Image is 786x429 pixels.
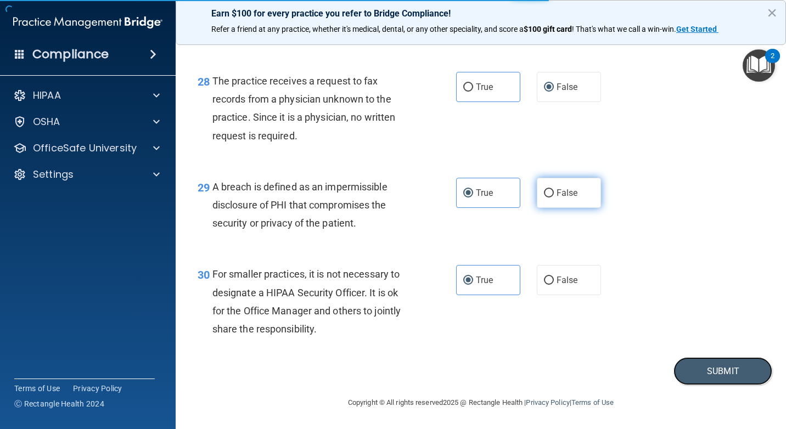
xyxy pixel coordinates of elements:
p: Earn $100 for every practice you refer to Bridge Compliance! [211,8,750,19]
a: Privacy Policy [526,398,569,407]
div: Copyright © All rights reserved 2025 @ Rectangle Health | | [280,385,681,420]
a: Get Started [676,25,718,33]
strong: Get Started [676,25,717,33]
span: 28 [198,75,210,88]
p: OSHA [33,115,60,128]
span: 30 [198,268,210,281]
a: OSHA [13,115,160,128]
span: True [476,188,493,198]
span: Ⓒ Rectangle Health 2024 [14,398,104,409]
img: PMB logo [13,12,162,33]
p: HIPAA [33,89,61,102]
strong: $100 gift card [524,25,572,33]
button: Open Resource Center, 2 new notifications [743,49,775,82]
span: True [476,82,493,92]
span: True [476,275,493,285]
input: True [463,83,473,92]
span: False [557,275,578,285]
a: Terms of Use [14,383,60,394]
span: For smaller practices, it is not necessary to designate a HIPAA Security Officer. It is ok for th... [212,268,401,335]
input: False [544,83,554,92]
span: ! That's what we call a win-win. [572,25,676,33]
a: Terms of Use [571,398,614,407]
span: A breach is defined as an impermissible disclosure of PHI that compromises the security or privac... [212,181,388,229]
span: 29 [198,181,210,194]
span: False [557,82,578,92]
a: Settings [13,168,160,181]
input: True [463,276,473,285]
input: False [544,276,554,285]
div: 2 [771,56,774,70]
input: True [463,189,473,197]
a: Privacy Policy [73,383,122,394]
h4: Compliance [32,47,109,62]
p: OfficeSafe University [33,142,137,155]
input: False [544,189,554,197]
span: Refer a friend at any practice, whether it's medical, dental, or any other speciality, and score a [211,25,524,33]
a: OfficeSafe University [13,142,160,155]
button: Submit [673,357,772,385]
a: HIPAA [13,89,160,102]
button: Close [767,4,777,21]
p: Settings [33,168,74,181]
span: The practice receives a request to fax records from a physician unknown to the practice. Since it... [212,75,396,142]
span: False [557,188,578,198]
